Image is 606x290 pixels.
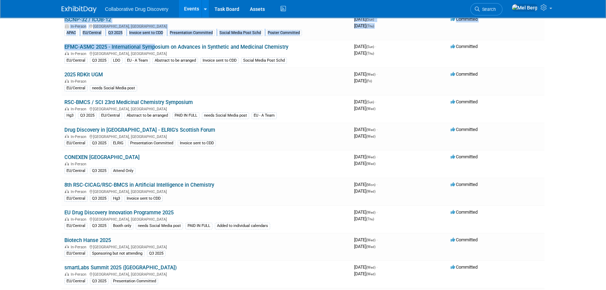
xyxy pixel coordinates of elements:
[217,30,263,36] div: Social Media Post Schd
[451,16,478,22] span: Committed
[64,264,177,271] a: smartLabs Summit 2025 ([GEOGRAPHIC_DATA])
[366,134,375,138] span: (Wed)
[111,195,122,202] div: Hg3
[354,133,375,139] span: [DATE]
[354,127,378,132] span: [DATE]
[90,140,108,146] div: Q3 2025
[80,30,104,36] div: EU/Central
[65,272,69,276] img: In-Person Event
[64,209,174,216] a: EU Drug Discovery Innovation Programme 2025
[65,107,69,110] img: In-Person Event
[64,112,76,119] div: Hg3
[111,223,133,229] div: Booth only
[111,140,126,146] div: ELRIG
[65,217,69,221] img: In-Person Event
[64,71,103,78] a: 2025 RDKit UGM
[470,3,502,15] a: Search
[64,140,87,146] div: EU/Central
[64,216,348,222] div: [GEOGRAPHIC_DATA], [GEOGRAPHIC_DATA]
[354,78,372,83] span: [DATE]
[64,188,348,194] div: [GEOGRAPHIC_DATA], [GEOGRAPHIC_DATA]
[64,271,348,277] div: [GEOGRAPHIC_DATA], [GEOGRAPHIC_DATA]
[64,44,288,50] a: EFMC-ASMC 2025 - International Symposium on Advances in Synthetic and Medicinal Chemistry
[376,154,378,159] span: -
[376,237,378,242] span: -
[375,44,376,49] span: -
[64,133,348,139] div: [GEOGRAPHIC_DATA], [GEOGRAPHIC_DATA]
[366,51,374,55] span: (Thu)
[376,182,378,187] span: -
[366,210,375,214] span: (Wed)
[451,237,478,242] span: Committed
[185,223,212,229] div: PAID IN FULL
[64,57,87,64] div: EU/Central
[354,271,375,276] span: [DATE]
[147,250,165,257] div: Q3 2025
[90,278,108,284] div: Q3 2025
[366,24,374,28] span: (Thu)
[451,127,478,132] span: Committed
[65,51,69,55] img: In-Person Event
[241,57,287,64] div: Social Media Post Schd
[90,57,108,64] div: Q3 2025
[376,71,378,77] span: -
[64,244,348,249] div: [GEOGRAPHIC_DATA], [GEOGRAPHIC_DATA]
[64,50,348,56] div: [GEOGRAPHIC_DATA], [GEOGRAPHIC_DATA]
[71,217,89,222] span: In-Person
[125,195,163,202] div: Invoice sent to CDD
[90,195,108,202] div: Q3 2025
[64,99,193,105] a: RSC-BMCS / SCI 23rd Medicinal Chemistry Symposium
[71,162,89,166] span: In-Person
[71,79,89,84] span: In-Person
[64,278,87,284] div: EU/Central
[266,30,302,36] div: Poster Committed
[451,154,478,159] span: Committed
[354,244,375,249] span: [DATE]
[99,112,122,119] div: EU/Central
[64,85,87,91] div: EU/Central
[366,238,375,242] span: (Wed)
[376,209,378,215] span: -
[451,99,478,104] span: Committed
[153,57,198,64] div: Abstract to be arranged
[451,182,478,187] span: Committed
[354,23,374,28] span: [DATE]
[90,223,108,229] div: Q3 2025
[366,245,375,249] span: (Wed)
[172,112,199,119] div: PAID IN FULL
[366,107,375,111] span: (Wed)
[366,18,374,21] span: (Sun)
[90,250,145,257] div: Sponsoring but not attending
[78,112,97,119] div: Q3 2025
[366,217,374,221] span: (Thu)
[366,265,375,269] span: (Wed)
[354,99,376,104] span: [DATE]
[111,57,122,64] div: LDO
[354,44,376,49] span: [DATE]
[354,71,378,77] span: [DATE]
[62,6,97,13] img: ExhibitDay
[128,140,175,146] div: Presentation Committed
[375,16,376,22] span: -
[366,189,375,193] span: (Wed)
[366,79,372,83] span: (Fri)
[65,189,69,193] img: In-Person Event
[354,237,378,242] span: [DATE]
[480,7,496,12] span: Search
[90,85,137,91] div: needs Social Media post
[125,112,170,119] div: Abstract to be arranged
[512,4,538,12] img: Mel Berg
[366,155,375,159] span: (Wed)
[354,16,376,22] span: [DATE]
[366,45,374,49] span: (Sun)
[366,162,375,166] span: (Wed)
[105,6,168,12] span: Collaborative Drug Discovery
[354,154,378,159] span: [DATE]
[106,30,125,36] div: Q3 2025
[64,250,87,257] div: EU/Central
[178,140,216,146] div: Invoice sent to CDD
[376,264,378,270] span: -
[366,100,374,104] span: (Sun)
[71,24,89,29] span: In-Person
[111,278,158,284] div: Presentation Committed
